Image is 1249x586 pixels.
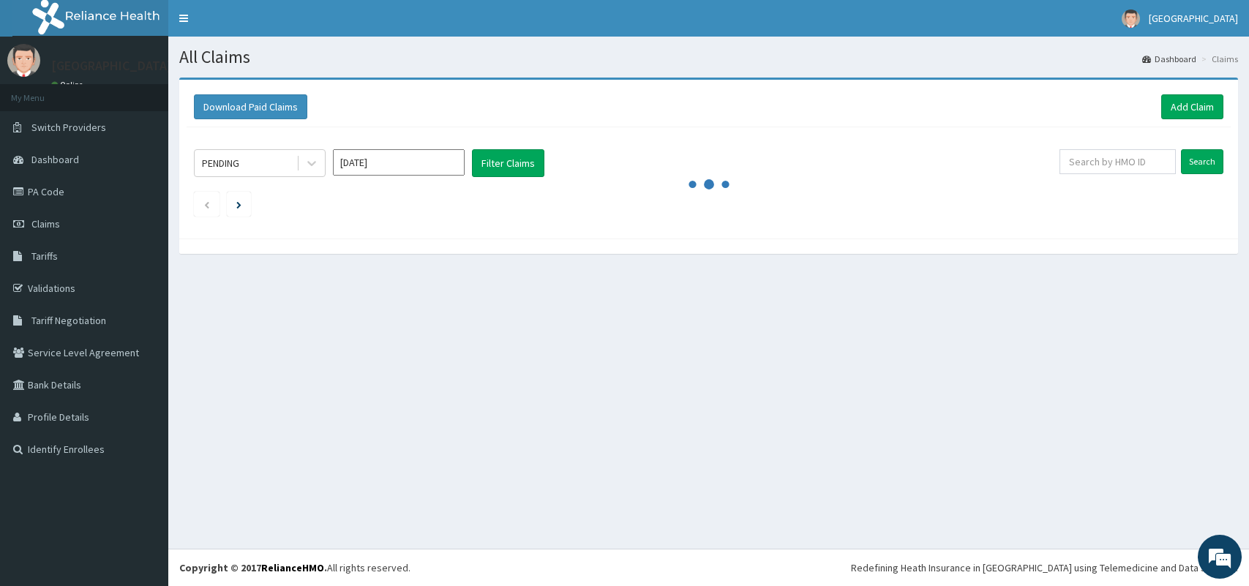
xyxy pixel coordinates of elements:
a: Next page [236,198,241,211]
span: [GEOGRAPHIC_DATA] [1149,12,1238,25]
span: Claims [31,217,60,230]
img: User Image [7,44,40,77]
a: Previous page [203,198,210,211]
footer: All rights reserved. [168,549,1249,586]
a: Add Claim [1161,94,1223,119]
svg: audio-loading [687,162,731,206]
span: Tariffs [31,249,58,263]
span: Dashboard [31,153,79,166]
p: [GEOGRAPHIC_DATA] [51,59,172,72]
h1: All Claims [179,48,1238,67]
span: Switch Providers [31,121,106,134]
input: Search [1181,149,1223,174]
input: Search by HMO ID [1059,149,1176,174]
a: Online [51,80,86,90]
a: RelianceHMO [261,561,324,574]
div: PENDING [202,156,239,170]
span: Tariff Negotiation [31,314,106,327]
div: Redefining Heath Insurance in [GEOGRAPHIC_DATA] using Telemedicine and Data Science! [851,560,1238,575]
button: Download Paid Claims [194,94,307,119]
strong: Copyright © 2017 . [179,561,327,574]
img: User Image [1122,10,1140,28]
button: Filter Claims [472,149,544,177]
a: Dashboard [1142,53,1196,65]
input: Select Month and Year [333,149,465,176]
li: Claims [1198,53,1238,65]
